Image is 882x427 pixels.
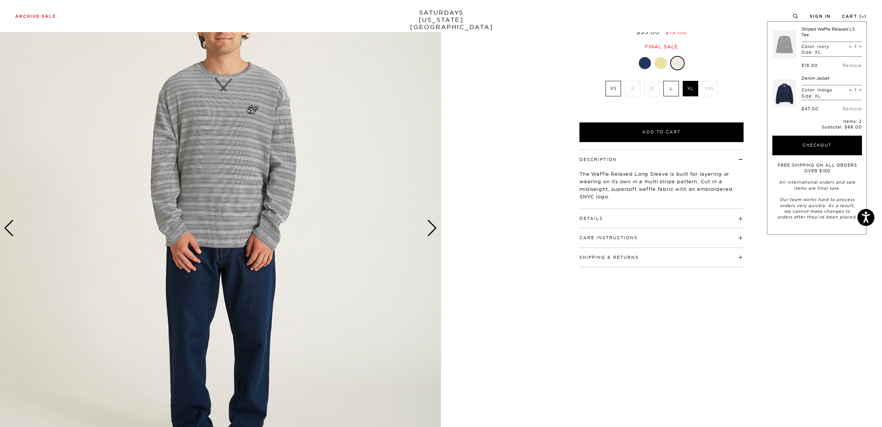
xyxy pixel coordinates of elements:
span: > [859,87,862,93]
button: Checkout [772,136,862,155]
a: Archive Sale [15,14,56,19]
p: Size: XL [801,93,832,99]
span: < [849,44,852,49]
button: Care Instructions [579,236,638,240]
div: Previous slide [4,220,14,237]
p: Color: Indigo [801,87,832,93]
label: XS [606,81,621,96]
em: Our team works hard to process orders very quickly. As a result, we cannot make changes to orders... [777,197,857,220]
small: 2 [862,15,864,19]
span: $66.00 [845,124,862,130]
div: Next slide [427,220,437,237]
p: Size: XL [801,50,829,55]
a: SATURDAYS[US_STATE][GEOGRAPHIC_DATA] [410,9,472,31]
button: Details [579,217,603,221]
a: Sign In [810,14,831,19]
p: The Waffle Relaxed Long Sleeve is built for layering or wearing on its own in a multi stripe patt... [579,170,744,200]
a: Denim Jacket [801,76,829,81]
p: Items: 2 [772,119,862,124]
label: L [663,81,679,96]
a: Remove [843,63,862,68]
a: Remove [843,106,862,111]
p: Subtotal: [772,124,862,130]
button: Description [579,158,617,162]
div: Final sale [578,43,745,50]
em: All international orders and sale items are final sale. [779,179,856,190]
div: $47.00 [801,106,818,111]
a: Striped Waffle Relaxed LS Tee [801,26,855,37]
label: XL [683,81,698,96]
p: Color: Ivory [801,44,829,49]
button: Shipping & Returns [579,255,639,260]
button: Add to Cart [579,122,744,142]
a: Cart (2) [842,14,867,19]
span: < [849,87,852,93]
div: $19.00 [801,63,818,68]
p: FREE SHIPPING ON ALL ORDERS OVER $150 [776,162,858,174]
span: > [859,44,862,49]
